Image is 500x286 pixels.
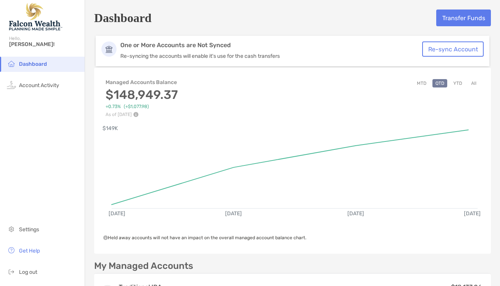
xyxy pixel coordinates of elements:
[120,41,427,49] p: One or More Accounts are Not Synced
[7,246,16,255] img: get-help icon
[106,104,121,110] span: +0.73%
[94,9,151,27] h5: Dashboard
[7,59,16,68] img: household icon
[7,267,16,276] img: logout icon
[7,80,16,89] img: activity icon
[120,53,427,59] p: Re-syncing the accounts will enable it's use for the cash transfers
[106,79,178,86] h4: Managed Accounts Balance
[414,79,429,87] button: MTD
[9,3,62,30] img: Falcon Wealth Planning Logo
[106,87,178,102] h3: $148,949.37
[225,210,242,217] text: [DATE]
[101,41,117,57] img: Account Icon
[19,248,40,254] span: Get Help
[468,79,479,87] button: All
[19,82,59,89] span: Account Activity
[103,125,118,132] text: $149K
[432,79,447,87] button: QTD
[436,10,491,26] button: Transfer Funds
[106,112,178,117] p: As of [DATE]
[347,210,364,217] text: [DATE]
[9,41,80,48] span: [PERSON_NAME]!
[19,269,37,275] span: Log out
[103,235,306,240] span: Held away accounts will not have an impact on the overall managed account balance chart.
[133,112,139,117] img: Performance Info
[109,210,125,217] text: [DATE]
[450,79,465,87] button: YTD
[464,210,481,217] text: [DATE]
[7,224,16,234] img: settings icon
[422,41,484,57] button: Re-sync Account
[94,261,193,271] p: My Managed Accounts
[19,226,39,233] span: Settings
[124,104,149,110] span: (+$1,077.98)
[19,61,47,67] span: Dashboard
